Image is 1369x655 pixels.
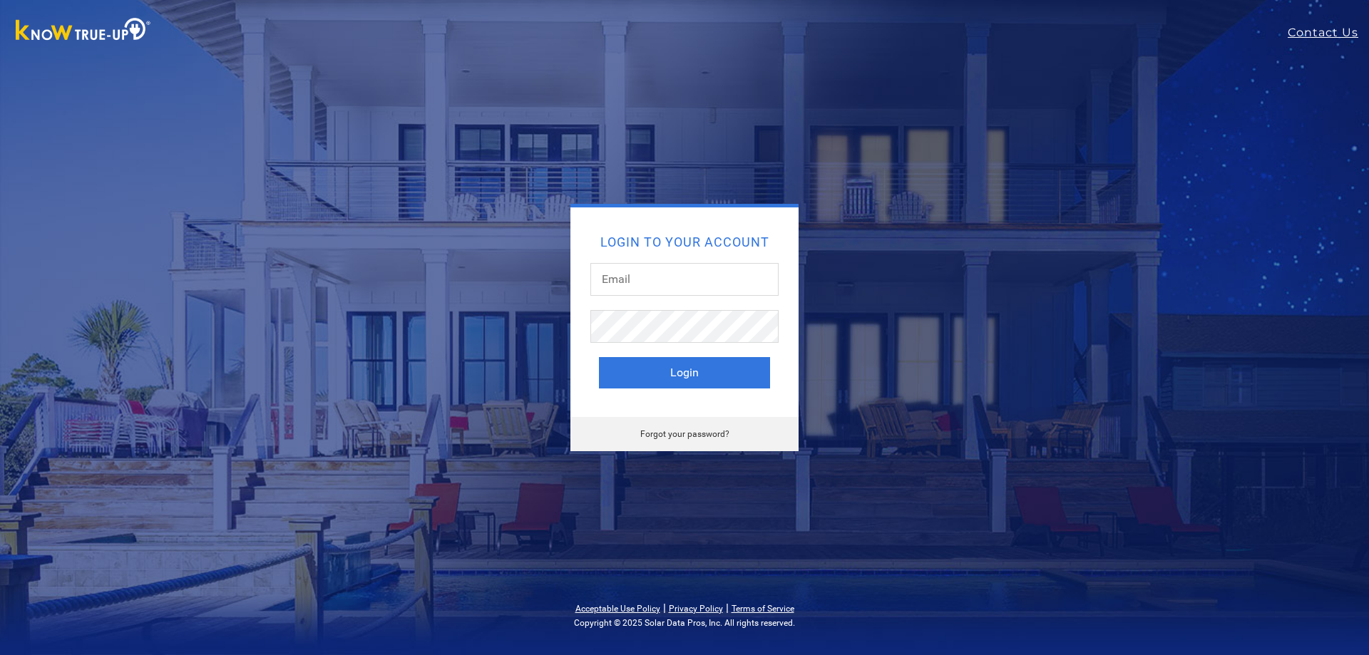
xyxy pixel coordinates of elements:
[599,236,770,249] h2: Login to your account
[599,357,770,388] button: Login
[590,263,779,296] input: Email
[726,601,729,614] span: |
[1288,24,1369,41] a: Contact Us
[575,604,660,614] a: Acceptable Use Policy
[640,429,729,439] a: Forgot your password?
[663,601,666,614] span: |
[9,15,158,47] img: Know True-Up
[669,604,723,614] a: Privacy Policy
[732,604,794,614] a: Terms of Service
